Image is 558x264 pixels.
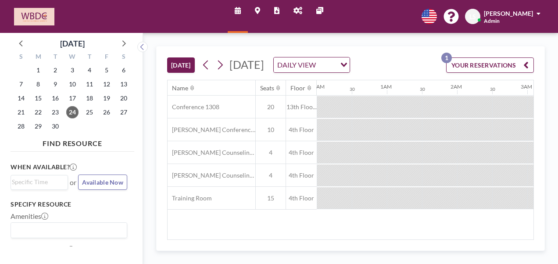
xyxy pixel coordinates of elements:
[118,92,130,104] span: Saturday, September 20, 2025
[12,225,122,236] input: Search for option
[66,92,79,104] span: Wednesday, September 17, 2025
[318,59,335,71] input: Search for option
[118,64,130,76] span: Saturday, September 6, 2025
[115,52,132,63] div: S
[30,52,47,63] div: M
[49,92,61,104] span: Tuesday, September 16, 2025
[100,64,113,76] span: Friday, September 5, 2025
[83,64,96,76] span: Thursday, September 4, 2025
[380,83,392,90] div: 1AM
[484,18,500,24] span: Admin
[32,92,44,104] span: Monday, September 15, 2025
[286,126,317,134] span: 4th Floor
[275,59,318,71] span: DAILY VIEW
[521,83,532,90] div: 3AM
[168,171,255,179] span: [PERSON_NAME] Counseling Room
[11,245,75,254] label: How many people?
[32,64,44,76] span: Monday, September 1, 2025
[49,64,61,76] span: Tuesday, September 2, 2025
[274,57,350,72] div: Search for option
[11,200,127,208] h3: Specify resource
[81,52,98,63] div: T
[11,136,134,148] h4: FIND RESOURCE
[286,149,317,157] span: 4th Floor
[82,178,123,186] span: Available Now
[78,175,127,190] button: Available Now
[66,78,79,90] span: Wednesday, September 10, 2025
[172,84,188,92] div: Name
[66,64,79,76] span: Wednesday, September 3, 2025
[47,52,64,63] div: T
[64,52,81,63] div: W
[420,86,425,92] div: 30
[100,92,113,104] span: Friday, September 19, 2025
[310,83,325,90] div: 12AM
[11,175,68,189] div: Search for option
[15,106,27,118] span: Sunday, September 21, 2025
[256,103,286,111] span: 20
[286,171,317,179] span: 4th Floor
[14,8,54,25] img: organization-logo
[11,223,127,238] div: Search for option
[167,57,195,73] button: [DATE]
[229,58,264,71] span: [DATE]
[168,126,255,134] span: [PERSON_NAME] Conference Room
[49,106,61,118] span: Tuesday, September 23, 2025
[256,126,286,134] span: 10
[100,106,113,118] span: Friday, September 26, 2025
[32,106,44,118] span: Monday, September 22, 2025
[490,86,495,92] div: 30
[32,120,44,132] span: Monday, September 29, 2025
[441,53,452,63] p: 1
[83,78,96,90] span: Thursday, September 11, 2025
[350,86,355,92] div: 30
[83,92,96,104] span: Thursday, September 18, 2025
[484,10,533,17] span: [PERSON_NAME]
[256,171,286,179] span: 4
[260,84,274,92] div: Seats
[286,194,317,202] span: 4th Floor
[15,78,27,90] span: Sunday, September 7, 2025
[168,149,255,157] span: [PERSON_NAME] Counseling Room
[13,52,30,63] div: S
[98,52,115,63] div: F
[286,103,317,111] span: 13th Floo...
[70,178,76,187] span: or
[469,13,476,21] span: LS
[118,78,130,90] span: Saturday, September 13, 2025
[118,106,130,118] span: Saturday, September 27, 2025
[15,120,27,132] span: Sunday, September 28, 2025
[60,37,85,50] div: [DATE]
[66,106,79,118] span: Wednesday, September 24, 2025
[12,177,63,187] input: Search for option
[32,78,44,90] span: Monday, September 8, 2025
[256,149,286,157] span: 4
[256,194,286,202] span: 15
[100,78,113,90] span: Friday, September 12, 2025
[83,106,96,118] span: Thursday, September 25, 2025
[49,120,61,132] span: Tuesday, September 30, 2025
[290,84,305,92] div: Floor
[168,103,219,111] span: Conference 1308
[15,92,27,104] span: Sunday, September 14, 2025
[451,83,462,90] div: 2AM
[11,212,48,221] label: Amenities
[49,78,61,90] span: Tuesday, September 9, 2025
[168,194,212,202] span: Training Room
[446,57,534,73] button: YOUR RESERVATIONS1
